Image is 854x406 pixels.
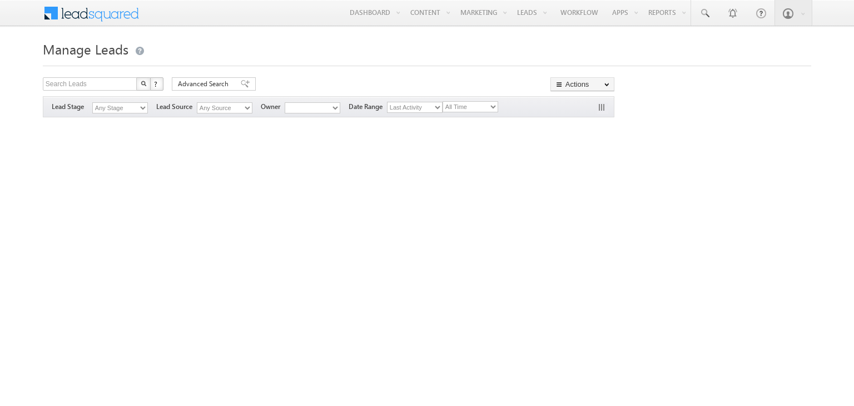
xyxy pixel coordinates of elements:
button: Actions [550,77,614,91]
span: ? [154,79,159,88]
button: ? [150,77,163,91]
img: Search [141,81,146,86]
span: Lead Stage [52,102,92,112]
span: Owner [261,102,285,112]
span: Manage Leads [43,40,128,58]
span: Lead Source [156,102,197,112]
span: Date Range [349,102,387,112]
span: Advanced Search [178,79,232,89]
